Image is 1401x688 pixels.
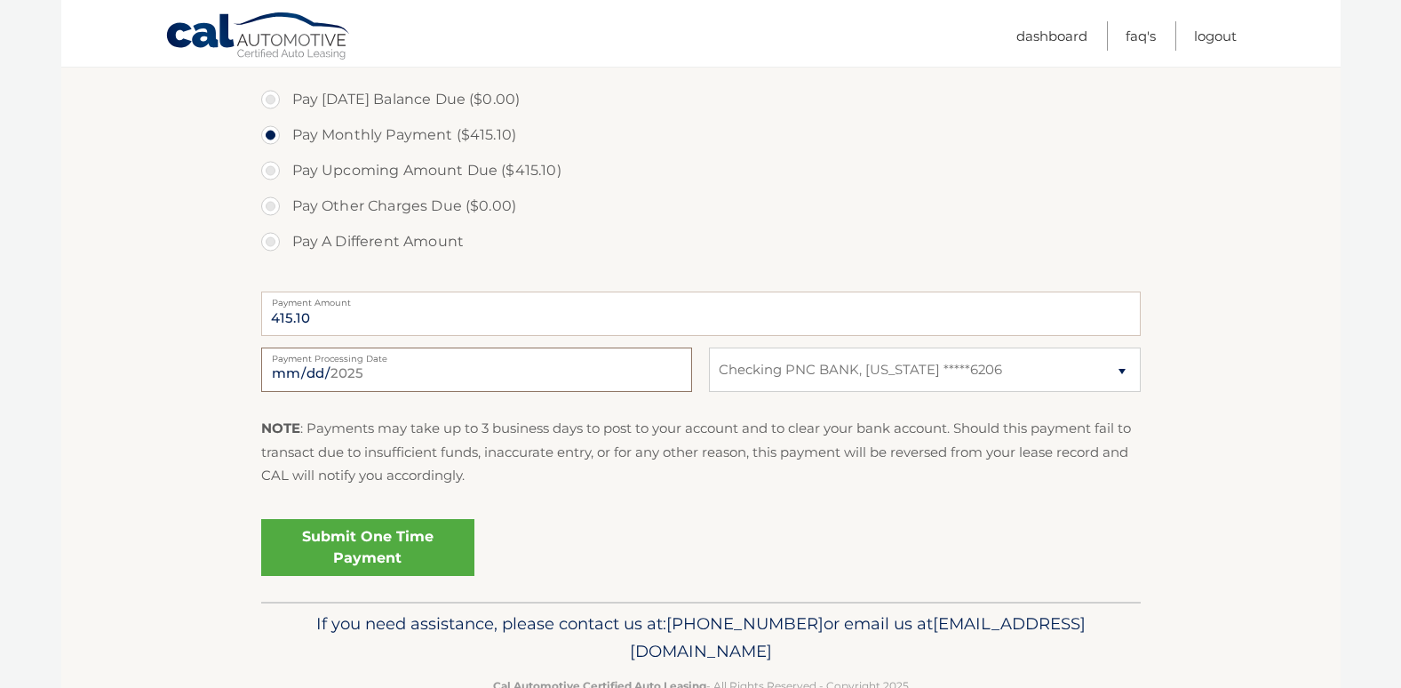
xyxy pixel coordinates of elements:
label: Payment Processing Date [261,348,692,362]
p: : Payments may take up to 3 business days to post to your account and to clear your bank account.... [261,417,1141,487]
label: Payment Amount [261,292,1141,306]
label: Pay Monthly Payment ($415.10) [261,117,1141,153]
p: If you need assistance, please contact us at: or email us at [273,610,1129,667]
label: Pay A Different Amount [261,224,1141,260]
span: [PHONE_NUMBER] [666,613,824,634]
a: Cal Automotive [165,12,352,63]
a: FAQ's [1126,21,1156,51]
a: Dashboard [1016,21,1087,51]
a: Logout [1194,21,1237,51]
strong: NOTE [261,420,300,436]
label: Pay Upcoming Amount Due ($415.10) [261,153,1141,188]
a: Submit One Time Payment [261,519,474,576]
label: Pay Other Charges Due ($0.00) [261,188,1141,224]
input: Payment Date [261,348,692,392]
input: Payment Amount [261,292,1141,336]
label: Pay [DATE] Balance Due ($0.00) [261,82,1141,117]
